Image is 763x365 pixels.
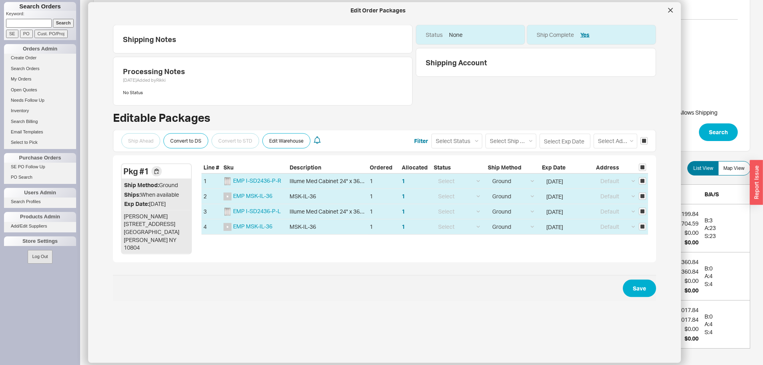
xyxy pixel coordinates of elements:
[684,325,699,333] div: $0.00
[705,191,719,198] span: B/A/S
[678,109,717,117] span: Allows Shipping
[201,189,221,204] div: 2
[123,67,403,76] div: Processing Notes
[432,163,486,174] div: Status
[6,11,76,19] p: Keyword:
[211,133,259,149] button: Convert to STD
[4,96,76,105] a: Needs Follow Up
[426,31,443,39] div: Status
[414,137,428,145] button: Filter
[723,165,745,171] span: Map View
[170,136,201,146] span: Convert to DS
[684,335,699,343] div: $0.00
[4,54,76,62] a: Create Order
[368,163,400,174] div: Ordered
[705,232,745,240] div: S: 23
[4,86,76,94] a: Open Quotes
[233,223,272,230] a: EMP MSK-IL-36
[674,268,699,276] div: $2,360.84
[705,264,745,272] div: B: 0
[201,219,221,234] div: 4
[223,208,232,216] img: I-SD2436-P_wrf2i1
[53,19,74,27] input: Search
[262,133,310,149] button: Edit Warehouse
[233,192,272,199] a: EMP MSK-IL-36
[124,200,189,208] div: [DATE]
[269,136,304,146] span: Edit Warehouse
[684,277,699,285] div: $0.00
[370,192,373,200] div: 1
[674,220,699,228] div: $7,704.59
[4,188,76,198] div: Users Admin
[124,181,189,189] div: Ground
[705,280,745,288] div: S: 4
[124,191,141,198] span: Ships:
[4,198,76,206] a: Search Profiles
[486,163,540,174] div: Ship Method
[4,75,76,83] a: My Orders
[402,223,405,231] button: 1
[290,208,366,216] div: Illume Med Cabinet 24" x 36" Left Hinge
[594,163,648,174] div: Address
[684,238,699,246] div: $0.00
[233,208,281,214] a: EMP I-SD2436-P-L
[705,216,745,224] div: B: 3
[370,223,373,231] div: 1
[233,177,281,184] a: EMP I-SD2436-P-R
[402,208,405,216] button: 1
[540,133,590,148] input: Select Exp Date
[201,173,221,188] div: 1
[402,192,405,200] button: 1
[684,229,699,237] div: $0.00
[633,283,646,293] span: Save
[674,316,699,324] div: $2,017.84
[218,136,252,146] span: Convert to STD
[221,163,288,174] div: Sku
[4,117,76,126] a: Search Billing
[4,44,76,54] div: Orders Admin
[290,192,316,200] div: MSK-IL-36
[28,250,52,263] button: Log Out
[705,224,745,232] div: A: 23
[4,222,76,230] a: Add/Edit Suppliers
[4,107,76,115] a: Inventory
[223,177,232,185] img: I-SD2436-P_wrf2i1
[580,31,590,39] button: Yes
[113,112,210,123] h2: Editable Packages
[684,286,699,294] div: $0.00
[4,212,76,222] div: Products Admin
[699,123,738,141] button: Search
[124,181,159,188] span: Ship Method:
[540,163,594,174] div: Exp Date
[163,133,208,149] button: Convert to DS
[537,31,574,39] div: Ship Complete
[705,313,745,321] div: B: 0
[123,77,403,83] div: [DATE] Added by Rikki
[92,6,664,14] div: Edit Order Packages
[4,163,76,171] a: SE PO Follow Up
[449,31,463,39] div: None
[290,177,366,185] div: Illume Med Cabinet 24" x 36" Right Hinge
[124,200,149,207] span: Exp Date:
[123,166,149,177] div: Pkg # 1
[201,163,221,174] div: Line #
[123,35,409,44] div: Shipping Notes
[674,306,699,314] div: $2,017.84
[4,236,76,246] div: Store Settings
[34,30,68,38] input: Cust. PO/Proj
[201,204,221,219] div: 3
[290,223,316,231] div: MSK-IL-36
[4,173,76,181] a: PO Search
[6,30,18,38] input: SE
[288,163,368,174] div: Description
[11,98,44,103] span: Needs Follow Up
[128,136,153,146] span: Ship Ahead
[370,177,373,185] div: 1
[705,328,745,336] div: S: 4
[693,165,713,171] span: List View
[705,272,745,280] div: A: 4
